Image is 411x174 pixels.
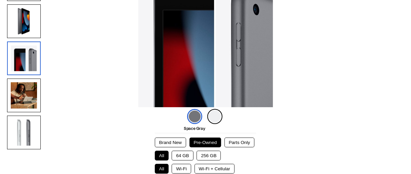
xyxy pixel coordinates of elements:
[7,116,41,149] img: Sides
[7,4,41,38] img: Side
[155,164,169,174] button: All
[195,164,235,174] button: Wi-Fi + Cellular
[207,109,222,124] img: silver-icon
[7,41,41,75] img: Camera
[172,164,191,174] button: Wi-Fi
[7,79,41,112] img: Using
[184,126,205,131] span: Space Gray
[197,151,221,161] button: 256 GB
[225,138,254,147] button: Parts Only
[187,109,202,124] img: space-gray-icon
[172,151,194,161] button: 64 GB
[155,151,169,161] button: All
[190,138,221,147] button: Pre-Owned
[155,138,186,147] button: Brand New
